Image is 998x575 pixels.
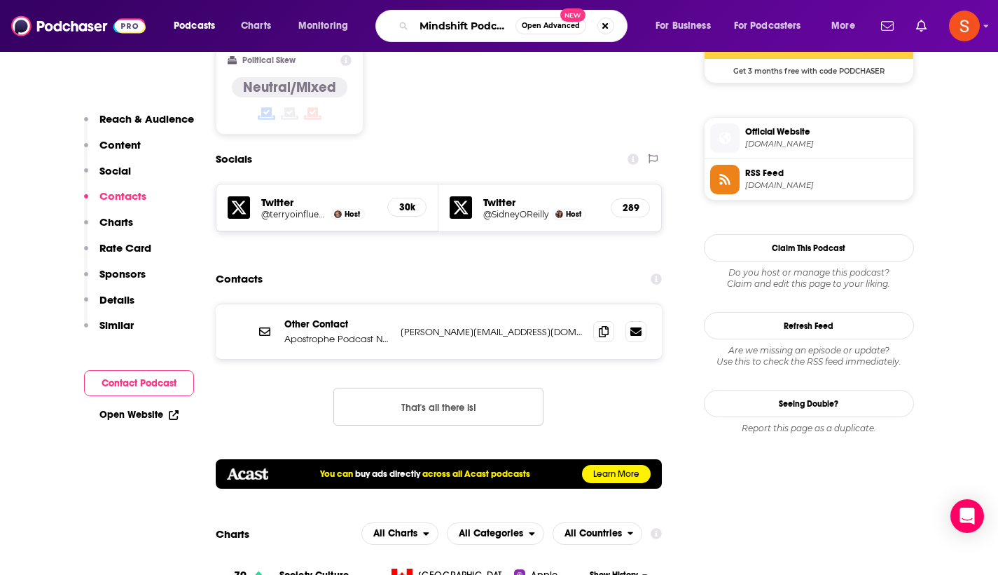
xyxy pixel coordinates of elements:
[949,11,980,41] span: Logged in as sadie76317
[373,529,417,539] span: All Charts
[84,215,133,241] button: Charts
[84,189,146,215] button: Contacts
[745,139,908,149] span: apostrophepodcasts.ca
[84,370,194,396] button: Contact Podcast
[831,16,855,36] span: More
[704,423,914,434] div: Report this page as a duplicate.
[704,267,914,290] div: Claim and edit this page to your liking.
[705,17,913,74] a: Acast Deal: Get 3 months free with code PODCHASER
[910,14,932,38] a: Show notifications dropdown
[345,210,360,219] span: Host
[84,138,141,164] button: Content
[361,522,438,545] button: open menu
[261,209,328,219] a: @terryoinfluence
[320,468,530,480] h5: You can across all Acast podcasts
[522,22,580,29] span: Open Advanced
[99,318,134,332] p: Similar
[216,266,263,292] h2: Contacts
[710,123,908,153] a: Official Website[DOMAIN_NAME]
[84,293,134,319] button: Details
[646,15,728,37] button: open menu
[822,15,873,37] button: open menu
[164,15,233,37] button: open menu
[745,167,908,180] span: RSS Feed
[99,409,179,421] a: Open Website
[875,14,899,38] a: Show notifications dropdown
[241,16,271,36] span: Charts
[99,164,131,177] p: Social
[745,126,908,138] span: Official Website
[553,522,643,545] button: open menu
[84,164,131,190] button: Social
[949,11,980,41] img: User Profile
[99,293,134,306] p: Details
[84,267,146,293] button: Sponsors
[333,388,543,426] button: Nothing here.
[401,326,583,338] p: [PERSON_NAME][EMAIL_ADDRESS][DOMAIN_NAME]
[99,112,194,126] p: Reach & Audience
[447,522,544,545] button: open menu
[174,16,215,36] span: Podcasts
[261,196,377,209] h5: Twitter
[950,499,984,533] div: Open Intercom Messenger
[99,189,146,203] p: Contacts
[704,312,914,339] button: Refresh Feed
[725,15,822,37] button: open menu
[361,522,438,545] h2: Platforms
[355,468,420,480] a: buy ads directly
[227,468,268,480] img: acastlogo
[483,196,600,209] h5: Twitter
[414,15,515,37] input: Search podcasts, credits, & more...
[483,209,549,219] a: @SidneyOReilly
[704,390,914,417] a: Seeing Double?
[560,8,585,22] span: New
[710,165,908,194] a: RSS Feed[DOMAIN_NAME]
[84,318,134,344] button: Similar
[447,522,544,545] h2: Categories
[243,79,336,96] h4: Neutral/Mixed
[99,241,151,255] p: Rate Card
[99,138,141,151] p: Content
[582,465,651,483] a: Learn More
[216,146,252,172] h2: Socials
[284,318,389,330] p: Other Contact
[704,267,914,278] span: Do you host or manage this podcast?
[555,210,563,218] img: Sidney O'Reilly
[84,112,194,138] button: Reach & Audience
[99,267,146,280] p: Sponsors
[564,529,622,539] span: All Countries
[734,16,801,36] span: For Podcasters
[99,215,133,229] p: Charts
[84,241,151,267] button: Rate Card
[623,202,638,214] h5: 289
[399,201,415,213] h5: 30k
[242,55,296,65] h2: Political Skew
[289,15,366,37] button: open menu
[705,59,913,76] span: Get 3 months free with code PODCHASER
[656,16,711,36] span: For Business
[704,345,914,367] div: Are we missing an episode or update? Use this to check the RSS feed immediately.
[334,210,342,218] img: Terry O'Reilly
[11,13,146,39] img: Podchaser - Follow, Share and Rate Podcasts
[232,15,279,37] a: Charts
[553,522,643,545] h2: Countries
[389,10,641,42] div: Search podcasts, credits, & more...
[459,529,523,539] span: All Categories
[566,210,581,219] span: Host
[515,18,586,34] button: Open AdvancedNew
[949,11,980,41] button: Show profile menu
[745,180,908,191] span: feeds.acast.com
[704,234,914,262] button: Claim This Podcast
[216,527,249,541] h2: Charts
[298,16,348,36] span: Monitoring
[284,333,389,345] p: Apostrophe Podcast Network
